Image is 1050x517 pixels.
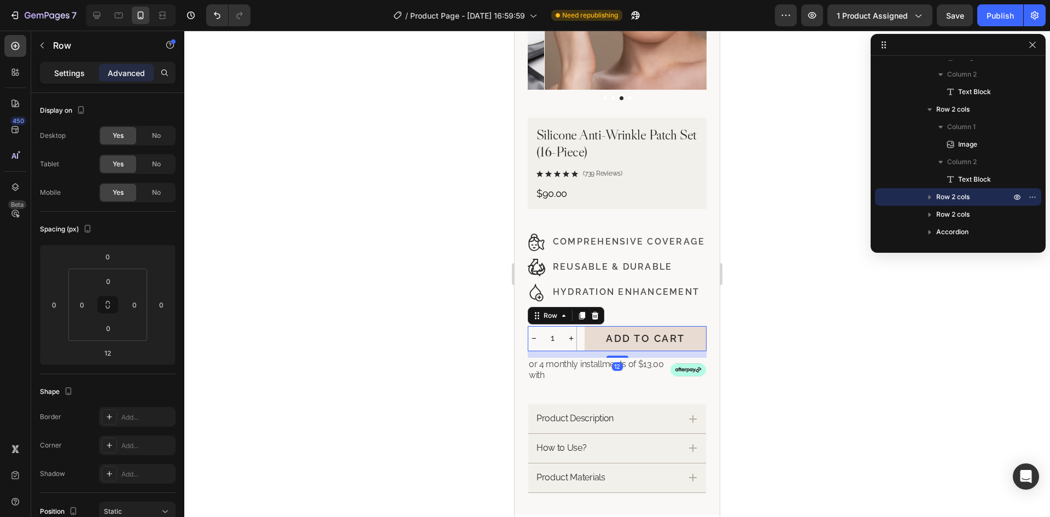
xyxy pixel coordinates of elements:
[108,67,145,79] p: Advanced
[104,507,122,515] span: Static
[126,297,143,313] input: 0px
[113,188,124,197] span: Yes
[46,297,62,313] input: 0
[97,320,119,336] input: 0px
[74,297,90,313] input: 0px
[958,174,991,185] span: Text Block
[937,4,973,26] button: Save
[152,188,161,197] span: No
[40,440,62,450] div: Corner
[4,4,81,26] button: 7
[40,385,75,399] div: Shape
[936,226,969,237] span: Accordion
[515,31,720,517] iframe: Design area
[40,188,61,197] div: Mobile
[113,159,124,169] span: Yes
[40,222,94,237] div: Spacing (px)
[97,248,119,265] input: 0
[410,10,525,21] span: Product Page - [DATE] 16:59:59
[8,200,26,209] div: Beta
[947,121,976,132] span: Column 1
[40,131,66,141] div: Desktop
[40,412,61,422] div: Border
[977,4,1023,26] button: Publish
[153,297,170,313] input: 0
[121,441,173,451] div: Add...
[121,469,173,479] div: Add...
[97,273,119,289] input: 0px
[987,10,1014,21] div: Publish
[562,10,618,20] span: Need republishing
[946,11,964,20] span: Save
[97,345,119,361] input: 12
[947,156,977,167] span: Column 2
[40,159,59,169] div: Tablet
[121,413,173,422] div: Add...
[827,4,932,26] button: 1 product assigned
[936,191,970,202] span: Row 2 cols
[40,469,65,479] div: Shadow
[152,131,161,141] span: No
[53,39,146,52] p: Row
[152,159,161,169] span: No
[10,117,26,125] div: 450
[72,9,77,22] p: 7
[936,209,970,220] span: Row 2 cols
[54,67,85,79] p: Settings
[958,86,991,97] span: Text Block
[206,4,250,26] div: Undo/Redo
[113,131,124,141] span: Yes
[40,103,87,118] div: Display on
[947,69,977,80] span: Column 2
[837,10,908,21] span: 1 product assigned
[405,10,408,21] span: /
[958,139,977,150] span: Image
[936,104,970,115] span: Row 2 cols
[1013,463,1039,490] div: Open Intercom Messenger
